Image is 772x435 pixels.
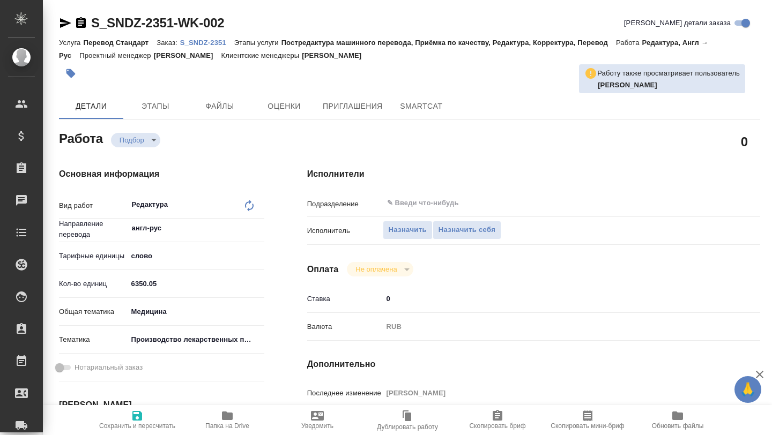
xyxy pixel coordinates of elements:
p: [PERSON_NAME] [302,51,369,59]
p: Тарифные единицы [59,251,128,261]
span: Обновить файлы [652,422,704,430]
span: Скопировать мини-бриф [551,422,624,430]
span: [PERSON_NAME] детали заказа [624,18,731,28]
p: Общая тематика [59,306,128,317]
button: Не оплачена [352,265,400,274]
span: Назначить [389,224,427,236]
p: Заказ: [157,39,180,47]
p: Вид работ [59,200,128,211]
p: Горшкова Валентина [598,80,740,91]
span: Нотариальный заказ [75,362,143,373]
h4: Оплата [307,263,339,276]
p: Перевод Стандарт [83,39,157,47]
input: ✎ Введи что-нибудь [383,291,723,306]
button: Скопировать ссылку для ЯМессенджера [59,17,72,29]
h2: 0 [741,132,748,151]
button: Скопировать мини-бриф [543,405,633,435]
h2: Работа [59,128,103,147]
div: Подбор [111,133,160,147]
p: Услуга [59,39,83,47]
button: Уведомить [272,405,362,435]
h4: [PERSON_NAME] [59,399,264,411]
button: Обновить файлы [633,405,723,435]
p: Валюта [307,321,383,332]
button: Дублировать работу [362,405,452,435]
p: Этапы услуги [234,39,281,47]
span: Сохранить и пересчитать [99,422,175,430]
p: Клиентские менеджеры [221,51,302,59]
p: S_SNDZ-2351 [180,39,234,47]
span: Папка на Drive [205,422,249,430]
span: Файлы [194,100,246,113]
button: Скопировать ссылку [75,17,87,29]
input: Пустое поле [383,385,723,401]
input: ✎ Введи что-нибудь [128,276,264,291]
b: [PERSON_NAME] [598,81,657,89]
span: SmartCat [396,100,447,113]
button: Назначить [383,221,433,239]
button: Назначить себя [433,221,501,239]
p: Проектный менеджер [79,51,153,59]
button: Добавить тэг [59,62,83,85]
span: Уведомить [301,422,333,430]
p: Тематика [59,334,128,345]
span: Дублировать работу [377,423,438,431]
div: Медицина [128,303,264,321]
p: Работа [616,39,642,47]
span: Этапы [130,100,181,113]
div: Производство лекарственных препаратов [128,331,264,349]
h4: Исполнители [307,168,760,181]
span: Назначить себя [439,224,495,236]
p: Направление перевода [59,219,128,240]
span: Детали [65,100,117,113]
h4: Дополнительно [307,358,760,371]
a: S_SNDZ-2351-WK-002 [91,16,224,30]
span: Скопировать бриф [469,422,525,430]
p: Последнее изменение [307,388,383,399]
a: S_SNDZ-2351 [180,37,234,47]
button: Папка на Drive [182,405,272,435]
div: RUB [383,318,723,336]
span: 🙏 [739,378,757,401]
button: Open [258,227,261,229]
p: Исполнитель [307,226,383,236]
div: слово [128,247,264,265]
button: Скопировать бриф [452,405,543,435]
button: Open [717,202,719,204]
p: Ставка [307,294,383,304]
span: Оценки [258,100,310,113]
button: Сохранить и пересчитать [92,405,182,435]
p: [PERSON_NAME] [154,51,221,59]
h4: Основная информация [59,168,264,181]
div: Подбор [347,262,413,276]
input: ✎ Введи что-нибудь [386,197,684,209]
p: Подразделение [307,199,383,209]
p: Постредактура машинного перевода, Приёмка по качеству, Редактура, Корректура, Перевод [281,39,616,47]
span: Приглашения [323,100,383,113]
p: Работу также просматривает пользователь [597,68,740,79]
button: 🙏 [734,376,761,403]
button: Подбор [116,136,147,145]
p: Кол-во единиц [59,279,128,289]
